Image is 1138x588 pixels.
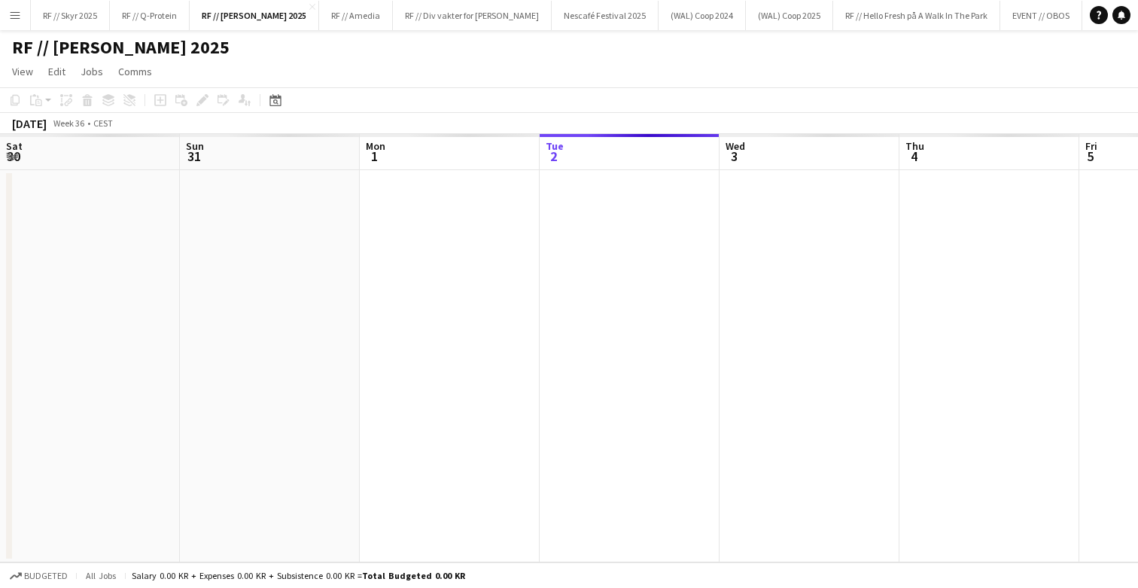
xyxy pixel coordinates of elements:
span: 31 [184,148,204,165]
button: (WAL) Coop 2024 [659,1,746,30]
span: View [12,65,33,78]
span: Budgeted [24,571,68,581]
span: Comms [118,65,152,78]
span: 2 [543,148,564,165]
button: (WAL) Coop 2025 [746,1,833,30]
span: Sat [6,139,23,153]
button: RF // Amedia [319,1,393,30]
span: Week 36 [50,117,87,129]
button: RF // Skyr 2025 [31,1,110,30]
div: [DATE] [12,116,47,131]
span: Sun [186,139,204,153]
span: Tue [546,139,564,153]
span: 30 [4,148,23,165]
div: CEST [93,117,113,129]
a: Jobs [75,62,109,81]
span: Edit [48,65,65,78]
button: RF // Q-Protein [110,1,190,30]
span: Fri [1085,139,1097,153]
span: Thu [905,139,924,153]
a: Comms [112,62,158,81]
button: Nescafé Festival 2025 [552,1,659,30]
span: 1 [364,148,385,165]
a: Edit [42,62,72,81]
span: 5 [1083,148,1097,165]
button: RF // Hello Fresh på A Walk In The Park [833,1,1000,30]
button: RF // Div vakter for [PERSON_NAME] [393,1,552,30]
span: 4 [903,148,924,165]
button: RF // [PERSON_NAME] 2025 [190,1,319,30]
button: EVENT // OBOS [1000,1,1082,30]
span: All jobs [83,570,119,581]
span: Mon [366,139,385,153]
span: 3 [723,148,745,165]
a: View [6,62,39,81]
span: Jobs [81,65,103,78]
span: Wed [726,139,745,153]
div: Salary 0.00 KR + Expenses 0.00 KR + Subsistence 0.00 KR = [132,570,465,581]
button: Budgeted [8,568,70,584]
span: Total Budgeted 0.00 KR [362,570,465,581]
h1: RF // [PERSON_NAME] 2025 [12,36,230,59]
